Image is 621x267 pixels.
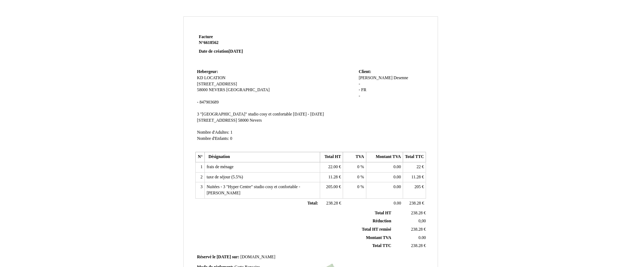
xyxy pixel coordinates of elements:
[197,76,226,80] span: KD LOCATION
[197,130,230,135] span: Nombre d'Adultes:
[320,162,343,173] td: €
[393,209,427,217] td: €
[411,243,423,248] span: 238.28
[393,242,427,250] td: €
[357,175,359,179] span: 0
[226,88,270,92] span: [GEOGRAPHIC_DATA]
[326,185,338,189] span: 205.00
[240,255,275,259] span: [DOMAIN_NAME]
[403,198,426,209] td: €
[199,49,243,54] strong: Date de création
[343,152,366,162] th: TVA
[343,162,366,173] td: %
[197,88,208,92] span: 58000
[359,69,371,74] span: Client:
[418,235,426,240] span: 0.00
[320,198,343,209] td: €
[197,112,292,117] span: 3 "[GEOGRAPHIC_DATA]" studio cosy et confortable
[414,185,421,189] span: 205
[328,165,338,169] span: 22.00
[293,112,324,117] span: [DATE] - [DATE]
[195,152,204,162] th: N°
[403,152,426,162] th: Total TTC
[195,182,204,198] td: 3
[197,118,237,123] span: [STREET_ADDRESS]
[197,136,229,141] span: Nombre d'Enfants:
[403,172,426,182] td: €
[372,243,391,248] span: Total TTC
[403,182,426,198] td: €
[250,118,262,123] span: Nevers
[228,49,243,54] span: [DATE]
[359,82,360,86] span: -
[199,100,219,105] span: 847903689
[393,226,427,234] td: €
[320,182,343,198] td: €
[394,165,401,169] span: 0.00
[197,255,216,259] span: Réservé le
[373,219,391,223] span: Réduction
[362,227,391,232] span: Total HT remisé
[359,94,360,98] span: -
[343,182,366,198] td: %
[232,255,239,259] span: sur:
[418,219,426,223] span: 0,00
[359,88,360,92] span: -
[320,152,343,162] th: Total HT
[361,88,366,92] span: FR
[411,211,423,215] span: 238.28
[394,76,408,80] span: Desenne
[366,235,391,240] span: Montant TVA
[359,76,393,80] span: [PERSON_NAME]
[320,172,343,182] td: €
[197,82,237,86] span: [STREET_ADDRESS]
[199,40,286,46] strong: N°
[357,165,359,169] span: 0
[394,175,401,179] span: 0.00
[343,172,366,182] td: %
[411,175,421,179] span: 11.28
[204,152,320,162] th: Désignation
[204,40,219,45] span: 6618562
[326,201,338,206] span: 238.28
[216,255,231,259] span: [DATE]
[195,172,204,182] td: 2
[329,175,338,179] span: 11.28
[209,88,225,92] span: NEVERS
[238,118,248,123] span: 58000
[375,211,391,215] span: Total HT
[197,69,218,74] span: Hebergeur:
[411,227,423,232] span: 238.28
[230,130,232,135] span: 1
[409,201,421,206] span: 238.28
[195,162,204,173] td: 1
[366,152,403,162] th: Montant TVA
[207,185,300,195] span: Nuitées - 3 "Hyper Centre" studio cosy et confortable - [PERSON_NAME]
[417,165,421,169] span: 22
[357,185,359,189] span: 0
[199,35,213,39] span: Facture
[197,100,199,105] span: -
[207,165,234,169] span: frais de ménage
[207,175,243,179] span: taxe de séjour (5.5%)
[307,201,318,206] span: Total:
[403,162,426,173] td: €
[394,185,401,189] span: 0.00
[394,201,401,206] span: 0.00
[230,136,232,141] span: 0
